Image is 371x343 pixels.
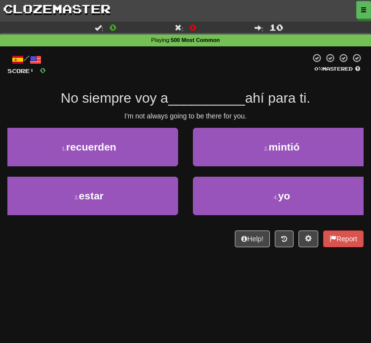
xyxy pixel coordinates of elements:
[74,194,79,200] small: 3 .
[171,37,220,43] strong: 500 Most Common
[274,194,278,200] small: 4 .
[40,66,46,75] span: 0
[175,24,184,31] span: :
[235,230,270,247] button: Help!
[245,90,310,106] span: ahí para ti.
[110,22,116,32] span: 0
[264,146,269,152] small: 2 .
[310,65,364,72] div: Mastered
[314,66,322,72] span: 0 %
[268,141,299,152] span: mintió
[275,230,294,247] button: Round history (alt+y)
[168,90,245,106] span: __________
[193,177,371,215] button: 4.yo
[7,111,364,121] div: I'm not always going to be there for you.
[61,90,168,106] span: No siempre voy a
[66,141,116,152] span: recuerden
[95,24,104,31] span: :
[189,22,196,32] span: 0
[323,230,364,247] button: Report
[269,22,283,32] span: 10
[278,190,291,201] span: yo
[7,53,46,66] div: /
[193,128,371,166] button: 2.mintió
[62,146,66,152] small: 1 .
[255,24,263,31] span: :
[7,68,34,74] span: Score:
[79,190,104,201] span: estar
